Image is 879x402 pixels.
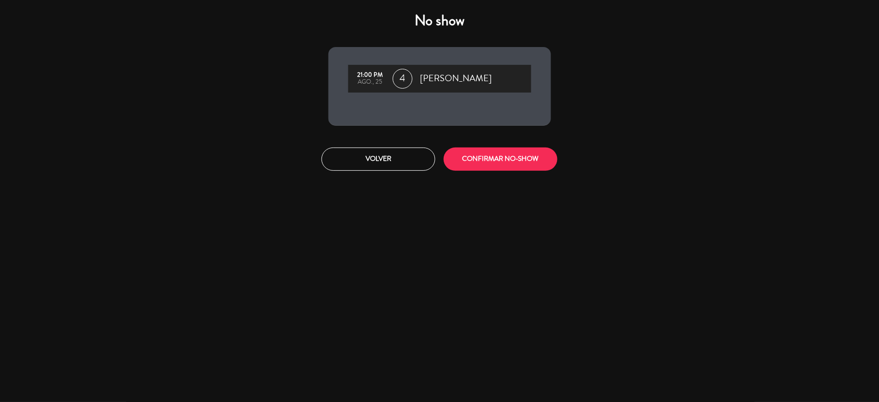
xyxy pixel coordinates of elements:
[393,69,413,89] span: 4
[420,71,492,86] span: [PERSON_NAME]
[328,12,551,30] h4: No show
[444,148,557,171] button: CONFIRMAR NO-SHOW
[353,72,388,79] div: 21:00 PM
[322,148,435,171] button: Volver
[353,79,388,86] div: ago., 25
